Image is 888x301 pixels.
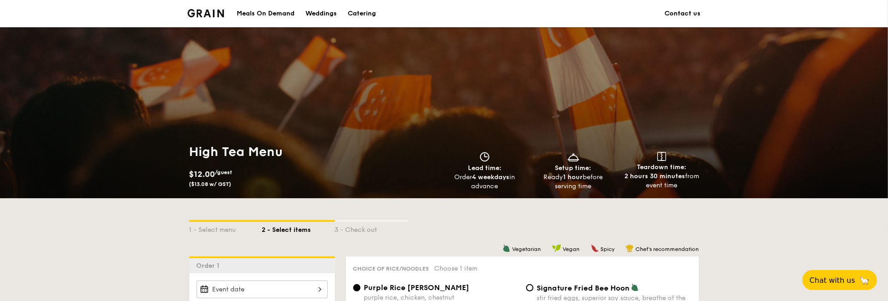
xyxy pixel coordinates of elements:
span: $12.00 [189,169,215,179]
span: Vegetarian [513,246,541,252]
a: Logotype [188,9,224,17]
span: Choice of rice/noodles [353,266,429,272]
div: 1 - Select menu [189,222,262,235]
strong: 4 weekdays [472,173,509,181]
span: 🦙 [859,275,870,286]
button: Chat with us🦙 [802,270,877,290]
span: Teardown time: [637,163,687,171]
span: Choose 1 item [435,265,478,272]
div: Order in advance [444,173,526,191]
img: icon-vegetarian.fe4039eb.svg [502,244,511,252]
span: Chat with us [810,276,855,285]
span: Signature Fried Bee Hoon [537,284,630,292]
div: Ready before serving time [533,173,614,191]
span: Order 1 [197,262,223,270]
span: Setup time: [555,164,592,172]
span: Spicy [601,246,615,252]
span: Purple Rice [PERSON_NAME] [364,283,470,292]
span: Chef's recommendation [636,246,699,252]
div: 3 - Check out [335,222,408,235]
input: Signature Fried Bee Hoonstir fried eggs, superior soy sauce, breathe of the wok [526,284,533,291]
img: icon-chef-hat.a58ddaea.svg [626,244,634,252]
span: Lead time: [468,164,502,172]
strong: 1 hour [563,173,583,181]
span: /guest [215,169,233,176]
input: Event date [197,281,328,298]
h1: High Tea Menu [189,144,441,160]
img: icon-vegetarian.fe4039eb.svg [631,283,639,291]
img: icon-teardown.65201eee.svg [657,152,666,161]
img: icon-dish.430c3a2e.svg [567,152,580,162]
span: Vegan [563,246,580,252]
input: Purple Rice [PERSON_NAME]purple rice, chicken, chestnut [353,284,360,291]
img: icon-vegan.f8ff3823.svg [552,244,561,252]
img: icon-clock.2db775ea.svg [478,152,492,162]
img: icon-spicy.37a8142b.svg [591,244,599,252]
img: Grain [188,9,224,17]
strong: 2 hours 30 minutes [624,172,685,180]
div: 2 - Select items [262,222,335,235]
div: from event time [621,172,703,190]
span: ($13.08 w/ GST) [189,181,232,187]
